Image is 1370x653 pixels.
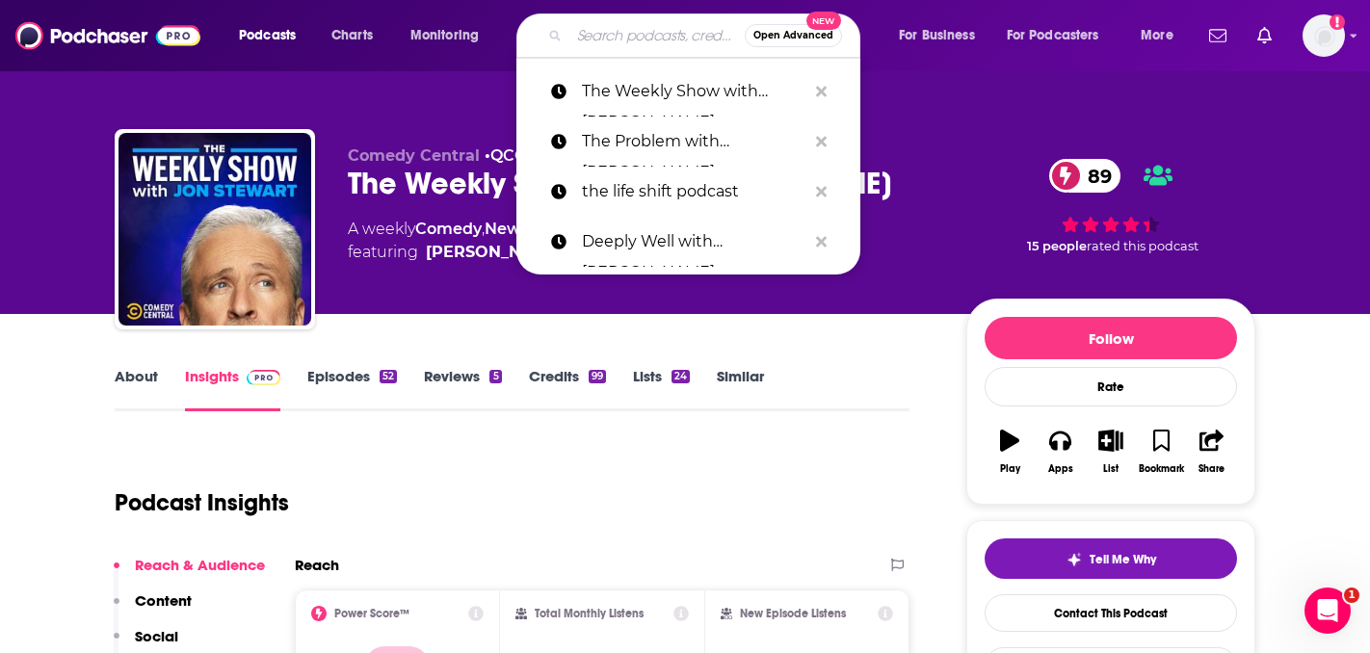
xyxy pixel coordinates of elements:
div: 5 [489,370,501,383]
a: Episodes52 [307,367,397,411]
a: The Problem with [PERSON_NAME] [516,117,860,167]
button: open menu [397,20,504,51]
a: InsightsPodchaser Pro [185,367,280,411]
span: , [482,220,485,238]
div: Search podcasts, credits, & more... [535,13,879,58]
span: Comedy Central [348,146,480,165]
button: Open AdvancedNew [745,24,842,47]
button: Content [114,591,192,627]
button: Share [1187,417,1237,486]
span: 89 [1068,159,1121,193]
a: QCODE [490,146,550,165]
img: User Profile [1303,14,1345,57]
a: Contact This Podcast [985,594,1237,632]
h1: Podcast Insights [115,488,289,517]
div: Play [1000,463,1020,475]
h2: Power Score™ [334,607,409,620]
button: Apps [1035,417,1085,486]
a: Similar [717,367,764,411]
button: Play [985,417,1035,486]
a: the life shift podcast [516,167,860,217]
p: the life shift podcast [582,167,806,217]
div: List [1103,463,1119,475]
button: tell me why sparkleTell Me Why [985,538,1237,579]
span: Logged in as jennarohl [1303,14,1345,57]
a: Show notifications dropdown [1250,19,1279,52]
span: For Podcasters [1007,22,1099,49]
a: Reviews5 [424,367,501,411]
span: For Business [899,22,975,49]
a: News [485,220,529,238]
span: featuring [348,241,679,264]
span: Podcasts [239,22,296,49]
button: List [1086,417,1136,486]
img: tell me why sparkle [1067,552,1082,567]
img: Podchaser - Follow, Share and Rate Podcasts [15,17,200,54]
a: The Weekly Show with [PERSON_NAME] [516,66,860,117]
span: Tell Me Why [1090,552,1156,567]
h2: Reach [295,556,339,574]
button: open menu [885,20,999,51]
a: 89 [1049,159,1121,193]
svg: Add a profile image [1330,14,1345,30]
a: Charts [319,20,384,51]
p: The Problem with Jon Stewart [582,117,806,167]
div: 52 [380,370,397,383]
button: open menu [994,20,1127,51]
button: Show profile menu [1303,14,1345,57]
a: Credits99 [529,367,606,411]
a: About [115,367,158,411]
button: open menu [1127,20,1198,51]
p: Reach & Audience [135,556,265,574]
span: Charts [331,22,373,49]
span: New [806,12,841,30]
span: More [1141,22,1173,49]
div: Bookmark [1139,463,1184,475]
iframe: Intercom live chat [1304,588,1351,634]
div: 89 15 peoplerated this podcast [966,146,1255,266]
h2: Total Monthly Listens [535,607,644,620]
input: Search podcasts, credits, & more... [569,20,745,51]
p: The Weekly Show with Jon Stewart [582,66,806,117]
span: Monitoring [410,22,479,49]
div: 24 [672,370,690,383]
a: Deeply Well with [PERSON_NAME] [516,217,860,267]
h2: New Episode Listens [740,607,846,620]
span: 1 [1344,588,1359,603]
div: Apps [1048,463,1073,475]
p: Content [135,591,192,610]
p: Social [135,627,178,645]
a: Lists24 [633,367,690,411]
div: Rate [985,367,1237,406]
p: Deeply Well with Devi Brown [582,217,806,267]
button: Reach & Audience [114,556,265,591]
a: Jon Stewart [426,241,564,264]
span: 15 people [1027,239,1087,253]
div: A weekly podcast [348,218,679,264]
button: Follow [985,317,1237,359]
span: rated this podcast [1087,239,1199,253]
a: Comedy [415,220,482,238]
span: Open Advanced [753,31,833,40]
img: The Weekly Show with Jon Stewart [119,133,311,326]
div: Share [1199,463,1225,475]
a: Show notifications dropdown [1201,19,1234,52]
div: 99 [589,370,606,383]
img: Podchaser Pro [247,370,280,385]
button: open menu [225,20,321,51]
span: • [485,146,550,165]
button: Bookmark [1136,417,1186,486]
